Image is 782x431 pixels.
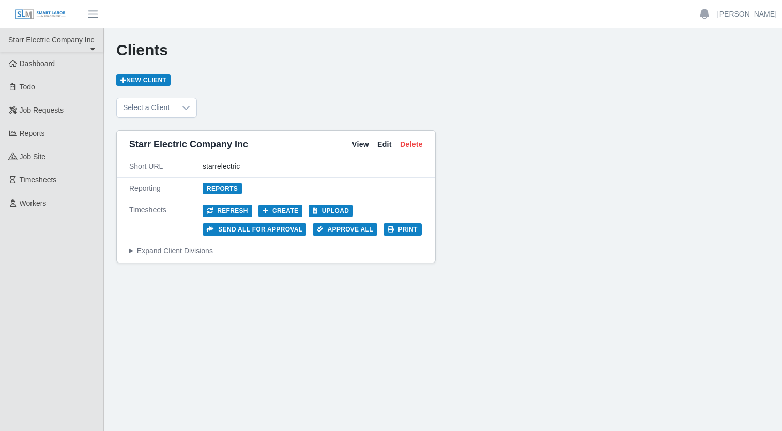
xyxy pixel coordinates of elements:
[116,74,171,86] a: New Client
[116,41,770,59] h1: Clients
[20,106,64,114] span: Job Requests
[14,9,66,20] img: SLM Logo
[313,223,377,236] button: Approve All
[20,83,35,91] span: Todo
[717,9,777,20] a: [PERSON_NAME]
[129,245,423,256] summary: Expand Client Divisions
[377,139,392,150] a: Edit
[400,139,423,150] a: Delete
[384,223,422,236] button: Print
[117,98,176,117] span: Select a Client
[352,139,369,150] a: View
[129,205,203,236] div: Timesheets
[129,161,203,172] div: Short URL
[203,183,242,194] a: Reports
[203,161,423,172] div: starrelectric
[258,205,303,217] button: Create
[20,59,55,68] span: Dashboard
[309,205,353,217] button: Upload
[20,129,45,137] span: Reports
[203,205,252,217] button: Refresh
[129,137,248,151] span: Starr Electric Company Inc
[20,199,47,207] span: Workers
[20,176,57,184] span: Timesheets
[203,223,306,236] button: Send all for approval
[20,152,46,161] span: job site
[129,183,203,194] div: Reporting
